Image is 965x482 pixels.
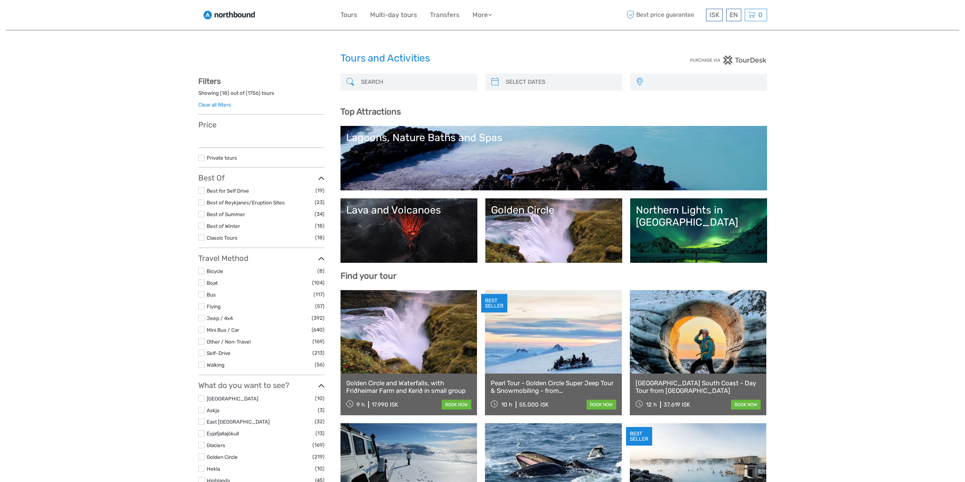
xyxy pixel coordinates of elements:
a: Hekla [207,466,220,472]
a: Bus [207,292,216,298]
a: Jeep / 4x4 [207,315,233,321]
a: Private tours [207,155,237,161]
a: Lava and Volcanoes [346,204,472,257]
strong: Filters [198,77,221,86]
input: SEARCH [358,75,474,89]
span: (219) [312,452,325,461]
a: East [GEOGRAPHIC_DATA] [207,419,270,425]
span: 10 h [501,401,512,408]
img: PurchaseViaTourDesk.png [690,55,767,65]
span: (104) [312,278,325,287]
span: (169) [312,441,325,449]
span: Best price guarantee [625,9,704,21]
a: Self-Drive [207,350,231,356]
a: Best of Winter [207,223,240,229]
div: 17.990 ISK [372,401,398,408]
a: Best for Self Drive [207,188,249,194]
a: Golden Circle and Waterfalls, with Friðheimar Farm and Kerið in small group [346,379,472,395]
div: 55.000 ISK [519,401,549,408]
div: Lagoons, Nature Baths and Spas [346,132,761,144]
span: 12 h [646,401,657,408]
a: Pearl Tour - Golden Circle Super Jeep Tour & Snowmobiling - from [GEOGRAPHIC_DATA] [491,379,616,395]
div: Lava and Volcanoes [346,204,472,216]
span: ISK [709,11,719,19]
a: Mini Bus / Car [207,327,239,333]
a: More [472,9,492,20]
div: BEST SELLER [626,427,652,446]
label: 1756 [248,89,259,97]
a: Golden Circle [207,454,238,460]
div: Northern Lights in [GEOGRAPHIC_DATA] [636,204,761,229]
span: (34) [315,210,325,218]
a: Golden Circle [491,204,617,257]
span: (117) [314,290,325,299]
span: (10) [315,464,325,473]
img: 1964-acb579d8-3f93-4f23-a705-9c6da0d89603_logo_small.jpg [198,6,262,24]
div: Showing ( ) out of ( ) tours [198,89,325,101]
span: (213) [312,349,325,357]
a: book now [587,400,616,410]
span: (19) [315,186,325,195]
span: (57) [315,302,325,311]
a: Clear all filters [198,102,231,108]
h3: What do you want to see? [198,381,325,390]
span: (13) [315,429,325,438]
a: [GEOGRAPHIC_DATA] South Coast - Day Tour from [GEOGRAPHIC_DATA] [635,379,761,395]
a: Eyjafjallajökull [207,430,239,436]
a: Classic Tours [207,235,237,241]
div: EN [726,9,741,21]
div: 37.619 ISK [664,401,690,408]
span: (23) [315,198,325,207]
a: Glaciers [207,442,225,448]
input: SELECT DATES [503,75,618,89]
a: Northern Lights in [GEOGRAPHIC_DATA] [636,204,761,257]
a: Multi-day tours [370,9,417,20]
span: (8) [317,267,325,275]
span: (32) [315,417,325,426]
a: Lagoons, Nature Baths and Spas [346,132,761,185]
span: (392) [312,314,325,322]
a: Askja [207,407,219,413]
a: Walking [207,362,224,368]
a: Transfers [430,9,460,20]
a: Boat [207,280,218,286]
span: 9 h [356,401,365,408]
span: (640) [312,325,325,334]
span: (169) [312,337,325,346]
div: BEST SELLER [481,294,507,313]
b: Top Attractions [340,107,401,117]
a: Best of Reykjanes/Eruption Sites [207,199,285,206]
label: 18 [222,89,228,97]
span: (18) [315,221,325,230]
h3: Best Of [198,173,325,182]
a: Other / Non-Travel [207,339,251,345]
span: (10) [315,394,325,403]
div: Golden Circle [491,204,617,216]
span: (3) [318,406,325,414]
a: Flying [207,303,221,309]
span: (18) [315,233,325,242]
a: [GEOGRAPHIC_DATA] [207,396,258,402]
a: book now [731,400,761,410]
span: (56) [315,360,325,369]
a: Best of Summer [207,211,245,217]
b: Find your tour [340,271,397,281]
h3: Price [198,120,325,129]
a: Bicycle [207,268,223,274]
a: book now [442,400,471,410]
a: Tours [340,9,357,20]
h3: Travel Method [198,254,325,263]
h1: Tours and Activities [340,52,625,64]
span: 0 [757,11,764,19]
